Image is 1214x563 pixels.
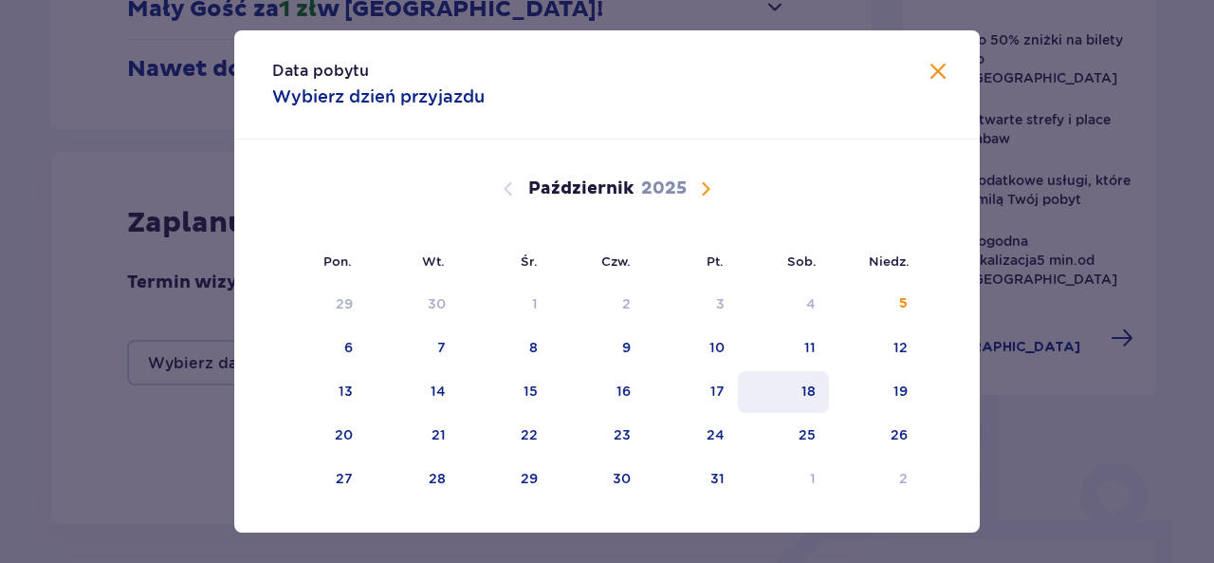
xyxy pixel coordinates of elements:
div: 11 [804,338,816,357]
div: 1 [532,294,538,313]
div: 30 [613,469,631,488]
div: 25 [799,425,816,444]
small: Pon. [323,253,352,269]
td: 15 [459,371,551,413]
td: 31 [644,459,738,500]
div: 31 [710,469,725,488]
div: 8 [529,338,538,357]
td: 25 [738,415,830,457]
td: 17 [644,371,738,413]
td: 30 [551,459,645,500]
div: 18 [801,382,816,401]
td: Data niedostępna. piątek, 3 października 2025 [644,284,738,326]
td: 29 [459,459,551,500]
td: 14 [366,371,460,413]
div: 28 [429,469,446,488]
div: 15 [524,382,538,401]
div: 12 [893,338,908,357]
td: 7 [366,328,460,369]
div: 27 [336,469,353,488]
div: 4 [806,294,816,313]
small: Czw. [601,253,631,269]
td: 16 [551,371,645,413]
div: 17 [710,382,725,401]
small: Sob. [787,253,817,269]
td: 18 [738,371,830,413]
td: 22 [459,415,551,457]
p: Wybierz dzień przyjazdu [272,85,485,108]
div: 13 [339,382,353,401]
td: 9 [551,328,645,369]
td: 27 [272,459,366,500]
td: 24 [644,415,738,457]
td: 20 [272,415,366,457]
small: Pt. [707,253,724,269]
td: 21 [366,415,460,457]
td: 6 [272,328,366,369]
td: Data niedostępna. wtorek, 30 września 2025 [366,284,460,326]
p: Październik [528,178,634,200]
button: Następny miesiąc [694,178,717,200]
div: 10 [709,338,725,357]
div: 22 [521,425,538,444]
td: 19 [829,371,921,413]
div: 7 [437,338,446,357]
td: 2 [829,459,921,500]
div: 20 [335,425,353,444]
div: 29 [336,294,353,313]
div: 21 [432,425,446,444]
div: 19 [893,382,908,401]
div: 30 [428,294,446,313]
td: 13 [272,371,366,413]
button: Zamknij [927,61,949,84]
td: Data niedostępna. środa, 1 października 2025 [459,284,551,326]
p: Data pobytu [272,61,369,82]
div: 3 [716,294,725,313]
div: 1 [810,469,816,488]
td: 23 [551,415,645,457]
small: Niedz. [869,253,910,269]
td: 26 [829,415,921,457]
div: 2 [899,469,908,488]
td: Data niedostępna. sobota, 4 października 2025 [738,284,830,326]
small: Wt. [422,253,445,269]
div: 6 [344,338,353,357]
td: Data niedostępna. czwartek, 2 października 2025 [551,284,645,326]
td: 28 [366,459,460,500]
td: 11 [738,328,830,369]
td: Data niedostępna. niedziela, 5 października 2025 [829,284,921,326]
div: 23 [614,425,631,444]
div: 5 [899,294,908,313]
button: Poprzedni miesiąc [497,178,520,200]
div: 16 [616,382,631,401]
small: Śr. [521,253,538,269]
td: 1 [738,459,830,500]
td: 8 [459,328,551,369]
div: 26 [891,425,908,444]
p: 2025 [641,178,687,200]
div: 14 [431,382,446,401]
div: 29 [521,469,538,488]
div: 24 [707,425,725,444]
td: 10 [644,328,738,369]
td: 12 [829,328,921,369]
td: Data niedostępna. poniedziałek, 29 września 2025 [272,284,366,326]
div: 2 [622,294,631,313]
div: 9 [622,338,631,357]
